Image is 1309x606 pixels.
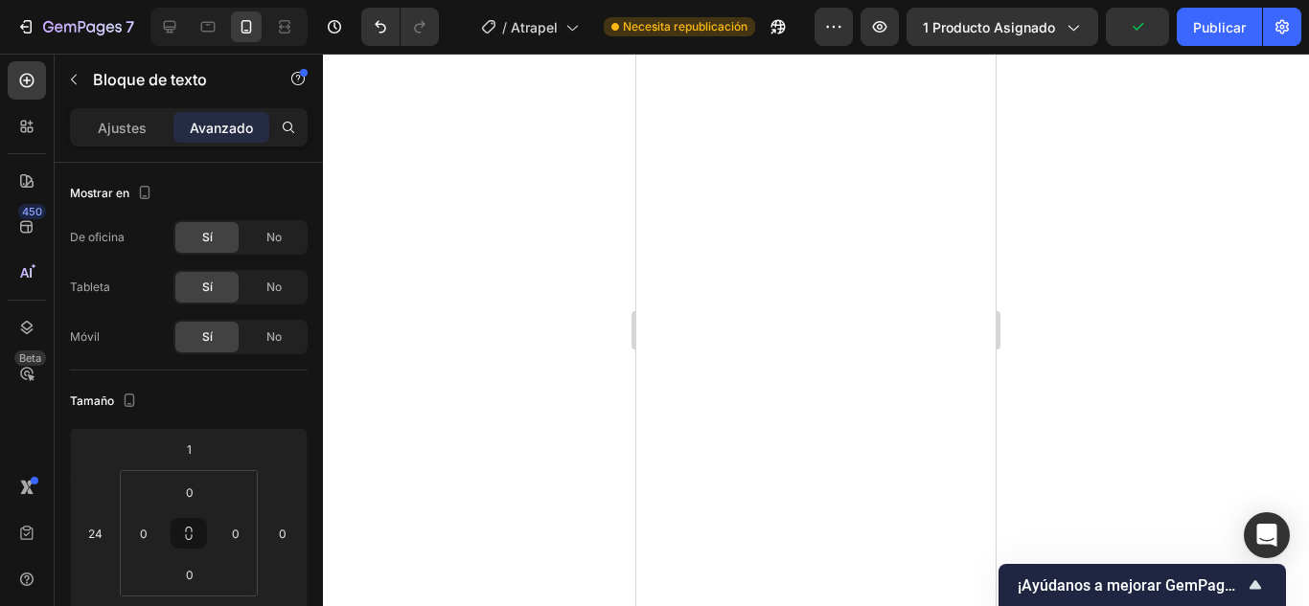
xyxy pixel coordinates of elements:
[171,560,209,589] input: 0 píxeles
[8,8,143,46] button: 7
[268,519,297,548] input: 0
[19,351,41,365] font: Beta
[129,519,158,548] input: 0 píxeles
[1177,8,1262,46] button: Publicar
[171,478,209,506] input: 0 píxeles
[221,519,250,548] input: 0 píxeles
[266,280,282,294] font: No
[70,329,100,344] font: Móvil
[98,120,147,136] font: Ajustes
[93,68,256,91] p: Bloque de texto
[623,19,747,34] font: Necesita republicación
[907,8,1098,46] button: 1 producto asignado
[70,230,125,244] font: De oficina
[502,19,507,35] font: /
[70,186,129,200] font: Mostrar en
[1018,576,1245,595] font: ¡Ayúdanos a mejorar GemPages!
[511,19,558,35] font: Atrapel
[361,8,439,46] div: Deshacer/Rehacer
[202,230,213,244] font: Sí
[1244,512,1290,558] div: Abrir Intercom Messenger
[93,70,207,89] font: Bloque de texto
[923,19,1055,35] font: 1 producto asignado
[190,120,253,136] font: Avanzado
[80,519,109,548] input: 24
[70,393,114,408] font: Tamaño
[202,280,213,294] font: Sí
[70,280,110,294] font: Tableta
[1193,19,1246,35] font: Publicar
[126,17,134,36] font: 7
[1018,573,1267,596] button: Mostrar encuesta - ¡Ayúdanos a mejorar GemPages!
[22,205,42,218] font: 450
[266,230,282,244] font: No
[202,329,213,344] font: Sí
[170,435,208,463] input: 1
[636,54,996,606] iframe: Área de diseño
[266,329,282,344] font: No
